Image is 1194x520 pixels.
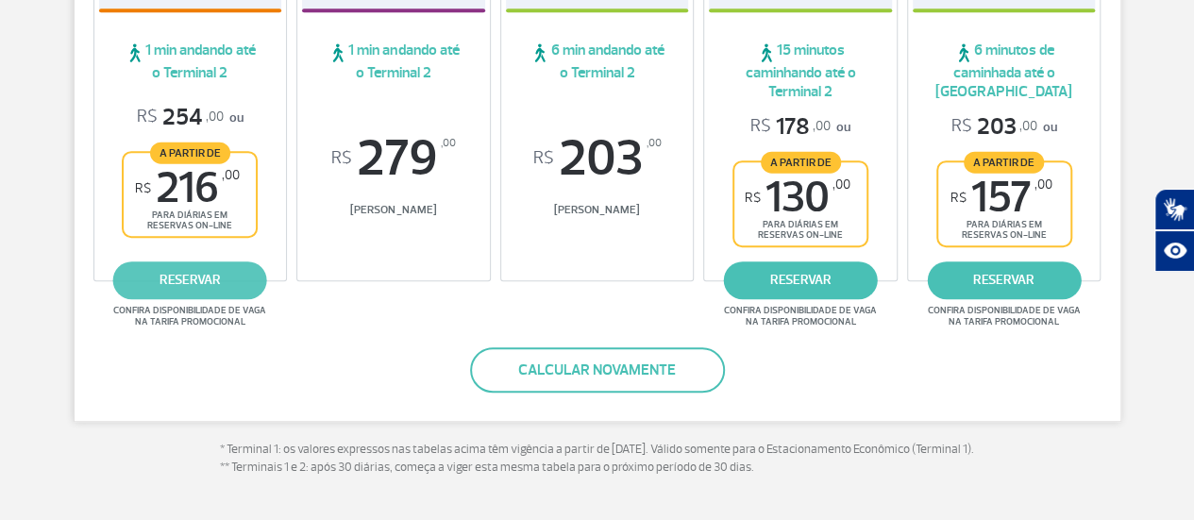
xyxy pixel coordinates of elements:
span: Confira disponibilidade de vaga na tarifa promocional [721,305,880,327]
span: 279 [302,133,485,184]
span: 1 min andando até o Terminal 2 [302,41,485,82]
p: ou [750,112,850,142]
span: 6 minutos de caminhada até o [GEOGRAPHIC_DATA] [913,41,1096,101]
span: [PERSON_NAME] [302,203,485,217]
button: Abrir recursos assistivos. [1154,230,1194,272]
span: Confira disponibilidade de vaga na tarifa promocional [110,305,269,327]
sup: R$ [950,190,967,206]
span: 203 [951,112,1037,142]
span: 6 min andando até o Terminal 2 [506,41,689,82]
span: 178 [750,112,831,142]
a: reservar [724,261,878,299]
div: Plugin de acessibilidade da Hand Talk. [1154,189,1194,272]
a: reservar [927,261,1081,299]
button: Calcular novamente [470,347,725,393]
span: A partir de [761,151,841,173]
span: 203 [506,133,689,184]
span: para diárias em reservas on-line [750,219,850,241]
sup: ,00 [832,176,850,193]
span: 1 min andando até o Terminal 2 [99,41,282,82]
sup: ,00 [1034,176,1052,193]
p: ou [137,103,244,132]
span: A partir de [964,151,1044,173]
span: 254 [137,103,224,132]
sup: R$ [532,148,553,169]
sup: R$ [135,180,151,196]
span: 157 [950,176,1052,219]
span: A partir de [150,142,230,163]
span: Confira disponibilidade de vaga na tarifa promocional [925,305,1084,327]
span: 216 [135,167,240,210]
sup: ,00 [646,133,661,154]
sup: ,00 [222,167,240,183]
sup: R$ [745,190,761,206]
p: ou [951,112,1057,142]
span: 130 [745,176,850,219]
span: 15 minutos caminhando até o Terminal 2 [709,41,892,101]
sup: R$ [331,148,352,169]
button: Abrir tradutor de língua de sinais. [1154,189,1194,230]
a: reservar [113,261,267,299]
sup: ,00 [440,133,455,154]
span: para diárias em reservas on-line [140,210,240,231]
span: para diárias em reservas on-line [954,219,1054,241]
span: [PERSON_NAME] [506,203,689,217]
p: * Terminal 1: os valores expressos nas tabelas acima têm vigência a partir de [DATE]. Válido some... [220,441,975,478]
